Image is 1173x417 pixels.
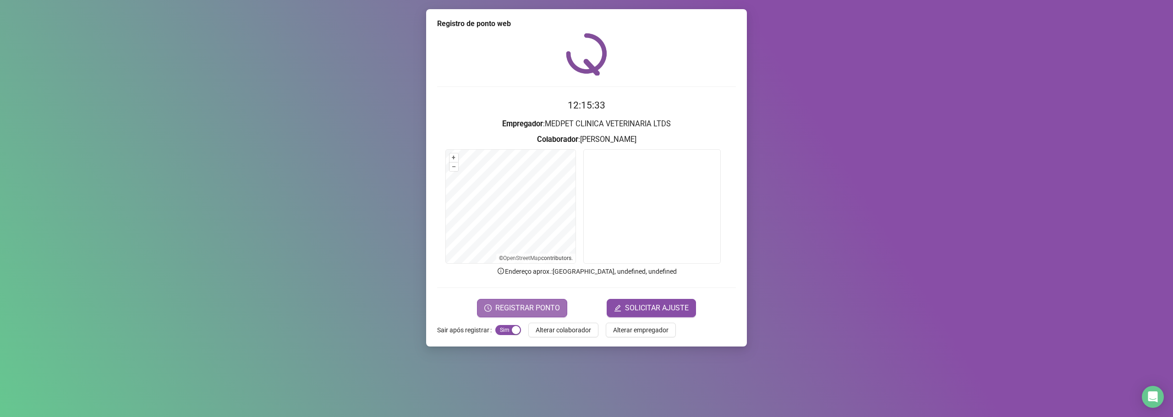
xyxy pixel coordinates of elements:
[437,266,736,276] p: Endereço aprox. : [GEOGRAPHIC_DATA], undefined, undefined
[606,323,676,337] button: Alterar empregador
[528,323,598,337] button: Alterar colaborador
[437,323,495,337] label: Sair após registrar
[537,135,578,144] strong: Colaborador
[613,325,669,335] span: Alterar empregador
[502,119,543,128] strong: Empregador
[607,299,696,317] button: editSOLICITAR AJUSTE
[499,255,573,261] li: © contributors.
[495,303,560,314] span: REGISTRAR PONTO
[625,303,689,314] span: SOLICITAR AJUSTE
[1142,386,1164,408] div: Open Intercom Messenger
[449,153,458,162] button: +
[437,118,736,130] h3: : MEDPET CLINICA VETERINARIA LTDS
[536,325,591,335] span: Alterar colaborador
[484,304,492,312] span: clock-circle
[477,299,567,317] button: REGISTRAR PONTO
[437,18,736,29] div: Registro de ponto web
[568,100,605,111] time: 12:15:33
[449,162,458,171] button: –
[566,33,607,76] img: QRPoint
[503,255,541,261] a: OpenStreetMap
[497,267,505,275] span: info-circle
[437,134,736,146] h3: : [PERSON_NAME]
[614,304,621,312] span: edit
